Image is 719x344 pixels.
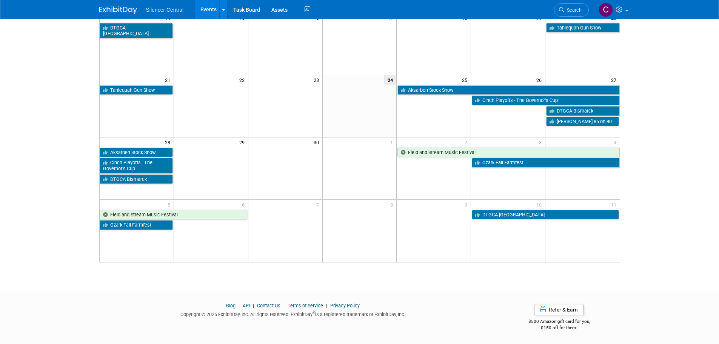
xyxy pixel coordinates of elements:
span: 25 [461,75,471,85]
span: 27 [610,75,620,85]
a: DTGCA [GEOGRAPHIC_DATA] [472,210,619,220]
a: Ozark Fall Farmfest [100,220,173,230]
a: Aksarben Stock Show [397,85,619,95]
span: Search [564,7,582,13]
span: 30 [313,137,322,147]
a: Cinch Playoffs - The Governor’s Cup [100,158,173,173]
sup: ® [313,311,315,315]
span: 22 [239,75,248,85]
div: $150 off for them. [498,325,620,331]
span: | [251,303,256,309]
a: Field and Stream Music Festival [100,210,247,220]
span: 7 [316,200,322,209]
a: DTGCA - [GEOGRAPHIC_DATA] [100,23,173,39]
span: 5 [167,200,174,209]
a: [PERSON_NAME] 85 on 80 [546,117,619,126]
a: Ozark Fall Farmfest [472,158,619,168]
span: Silencer Central [146,7,184,13]
div: $500 Amazon gift card for you, [498,313,620,331]
a: Tahlequah Gun Show [546,23,619,33]
span: 1 [390,137,396,147]
span: | [324,303,329,309]
span: 10 [536,200,545,209]
img: Cade Cox [599,3,613,17]
a: Tahlequah Gun Show [100,85,173,95]
span: 21 [164,75,174,85]
a: DTGCA Bismarck [546,106,619,116]
span: 11 [610,200,620,209]
span: 24 [384,75,396,85]
a: Search [554,3,589,17]
a: Field and Stream Music Festival [397,148,619,157]
a: API [243,303,250,309]
a: Contact Us [257,303,280,309]
a: Cinch Playoffs - The Governor’s Cup [472,96,619,105]
span: 9 [464,200,471,209]
span: 28 [164,137,174,147]
span: 23 [313,75,322,85]
a: Aksarben Stock Show [100,148,173,157]
span: | [282,303,286,309]
span: 26 [536,75,545,85]
div: Copyright © 2025 ExhibitDay, Inc. All rights reserved. ExhibitDay is a registered trademark of Ex... [99,309,487,318]
img: ExhibitDay [99,6,137,14]
a: Blog [226,303,236,309]
span: 6 [241,200,248,209]
span: 29 [239,137,248,147]
span: 3 [538,137,545,147]
span: | [237,303,242,309]
a: DTGCA Bismarck [100,174,173,184]
span: 4 [613,137,620,147]
a: Terms of Service [288,303,323,309]
span: 8 [390,200,396,209]
a: Privacy Policy [330,303,360,309]
a: Refer & Earn [534,304,584,315]
span: 2 [464,137,471,147]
